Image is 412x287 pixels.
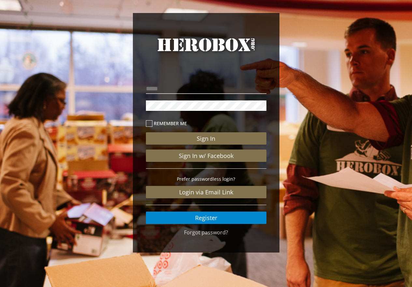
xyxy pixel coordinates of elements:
[146,132,266,145] button: Sign In
[146,186,266,198] a: Login via Email Link
[146,36,266,66] a: HeroBox
[146,212,266,224] a: Register
[184,229,228,236] a: Forgot password?
[146,175,266,183] p: Prefer passwordless login?
[146,150,266,162] a: Sign In w/ Facebook
[146,120,266,127] label: Remember me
